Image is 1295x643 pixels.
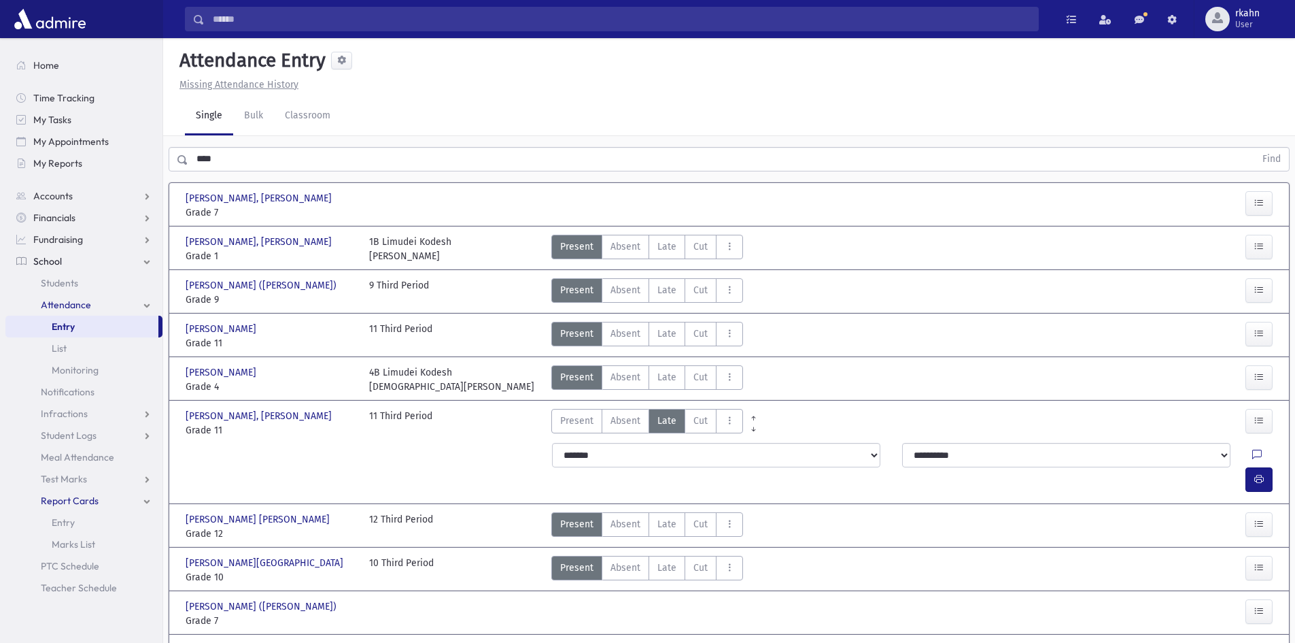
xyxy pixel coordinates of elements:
span: [PERSON_NAME] [186,322,259,336]
span: Present [560,327,593,341]
a: Entry [5,316,158,337]
span: [PERSON_NAME], [PERSON_NAME] [186,235,334,249]
a: Classroom [274,97,341,135]
a: Infractions [5,403,162,425]
div: AttTypes [551,409,743,438]
span: Absent [610,240,640,254]
span: PTC Schedule [41,560,99,572]
a: Report Cards [5,490,162,512]
span: Entry [52,516,75,529]
a: Missing Attendance History [174,79,298,90]
span: Grade 7 [186,614,356,628]
img: AdmirePro [11,5,89,33]
a: Financials [5,207,162,229]
span: Report Cards [41,495,99,507]
span: Teacher Schedule [41,582,117,594]
span: Cut [693,517,708,531]
span: Cut [693,240,708,254]
span: Present [560,414,593,428]
a: Fundraising [5,229,162,250]
span: [PERSON_NAME] ([PERSON_NAME]) [186,278,339,293]
div: AttTypes [551,322,743,350]
span: Cut [693,561,708,575]
span: Cut [693,370,708,384]
span: [PERSON_NAME] ([PERSON_NAME]) [186,599,339,614]
span: Late [657,370,676,384]
div: AttTypes [551,512,743,541]
div: AttTypes [551,556,743,584]
span: Absent [610,370,640,384]
span: Marks List [52,538,95,550]
a: Teacher Schedule [5,577,162,599]
span: Grade 7 [186,205,356,220]
span: Grade 10 [186,570,356,584]
span: Grade 4 [186,380,356,394]
span: Absent [610,414,640,428]
span: My Appointments [33,135,109,148]
span: School [33,255,62,267]
a: Entry [5,512,162,533]
span: Test Marks [41,473,87,485]
span: My Reports [33,157,82,169]
span: Cut [693,327,708,341]
span: Infractions [41,408,88,420]
div: 10 Third Period [369,556,434,584]
span: Attendance [41,299,91,311]
span: Grade 1 [186,249,356,263]
div: 4B Limudei Kodesh [DEMOGRAPHIC_DATA][PERSON_NAME] [369,365,534,394]
div: 1B Limudei Kodesh [PERSON_NAME] [369,235,451,263]
span: [PERSON_NAME][GEOGRAPHIC_DATA] [186,556,346,570]
div: AttTypes [551,365,743,394]
span: Late [657,327,676,341]
div: AttTypes [551,235,743,263]
a: My Reports [5,152,162,174]
span: Absent [610,283,640,297]
span: Time Tracking [33,92,94,104]
a: School [5,250,162,272]
span: Absent [610,517,640,531]
span: Late [657,517,676,531]
span: Late [657,283,676,297]
span: Monitoring [52,364,99,376]
a: Test Marks [5,468,162,490]
h5: Attendance Entry [174,49,326,72]
a: Monitoring [5,359,162,381]
a: PTC Schedule [5,555,162,577]
span: [PERSON_NAME] [186,365,259,380]
div: AttTypes [551,278,743,307]
span: Financials [33,212,75,224]
a: My Appointments [5,131,162,152]
div: 9 Third Period [369,278,429,307]
u: Missing Attendance History [179,79,298,90]
a: Notifications [5,381,162,403]
a: My Tasks [5,109,162,131]
span: List [52,342,67,355]
div: 12 Third Period [369,512,433,541]
div: 11 Third Period [369,322,432,350]
span: Absent [610,327,640,341]
span: [PERSON_NAME], [PERSON_NAME] [186,409,334,423]
button: Find [1254,148,1289,171]
span: My Tasks [33,114,71,126]
span: Grade 11 [186,336,356,350]
span: [PERSON_NAME], [PERSON_NAME] [186,191,334,205]
a: Home [5,54,162,76]
a: Attendance [5,294,162,316]
span: Students [41,277,78,289]
a: List [5,337,162,359]
span: Present [560,370,593,384]
a: Marks List [5,533,162,555]
span: Grade 9 [186,293,356,307]
span: Student Logs [41,429,97,442]
span: Cut [693,414,708,428]
span: Accounts [33,190,73,202]
div: 11 Third Period [369,409,432,438]
a: Student Logs [5,425,162,446]
span: Present [560,561,593,575]
span: Entry [52,320,75,333]
span: Late [657,561,676,575]
span: Fundraising [33,233,83,246]
span: rkahn [1235,8,1260,19]
a: Single [185,97,233,135]
span: [PERSON_NAME] [PERSON_NAME] [186,512,332,527]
